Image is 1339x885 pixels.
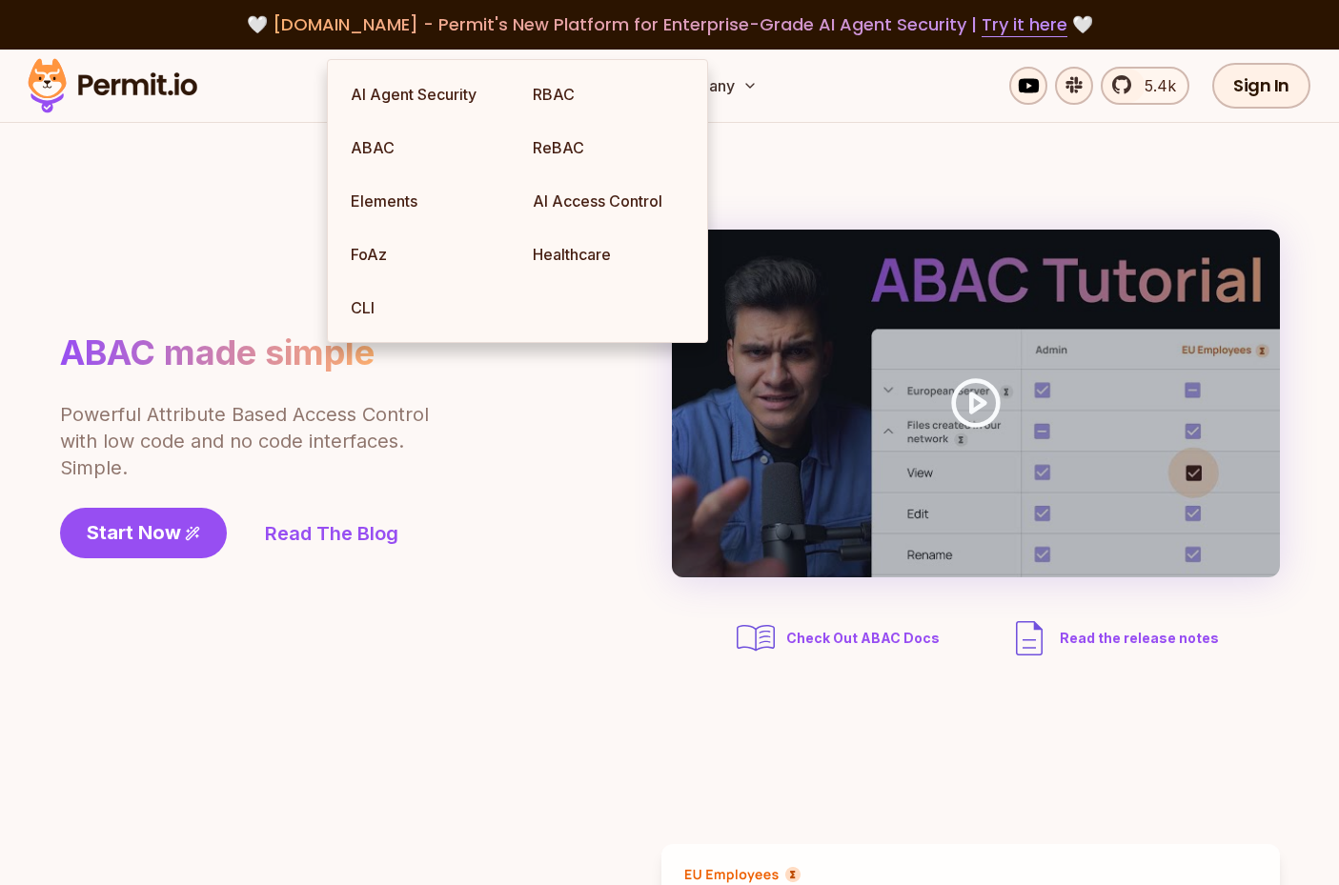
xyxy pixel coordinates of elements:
[19,53,206,118] img: Permit logo
[1133,74,1176,97] span: 5.4k
[46,11,1293,38] div: 🤍 🤍
[517,121,700,174] a: ReBAC
[273,12,1067,36] span: [DOMAIN_NAME] - Permit's New Platform for Enterprise-Grade AI Agent Security |
[733,615,945,661] a: Check Out ABAC Docs
[87,519,181,546] span: Start Now
[1212,63,1310,109] a: Sign In
[60,508,227,558] a: Start Now
[60,401,432,481] p: Powerful Attribute Based Access Control with low code and no code interfaces. Simple.
[982,12,1067,37] a: Try it here
[733,615,779,661] img: abac docs
[658,67,765,105] button: Company
[335,228,517,281] a: FoAz
[517,228,700,281] a: Healthcare
[60,332,375,374] h1: ABAC made simple
[1006,615,1052,661] img: description
[335,121,517,174] a: ABAC
[335,281,517,334] a: CLI
[517,174,700,228] a: AI Access Control
[335,174,517,228] a: Elements
[1006,615,1219,661] a: Read the release notes
[265,520,398,547] a: Read The Blog
[517,68,700,121] a: RBAC
[335,68,517,121] a: AI Agent Security
[1101,67,1189,105] a: 5.4k
[786,629,940,648] span: Check Out ABAC Docs
[1060,629,1219,648] span: Read the release notes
